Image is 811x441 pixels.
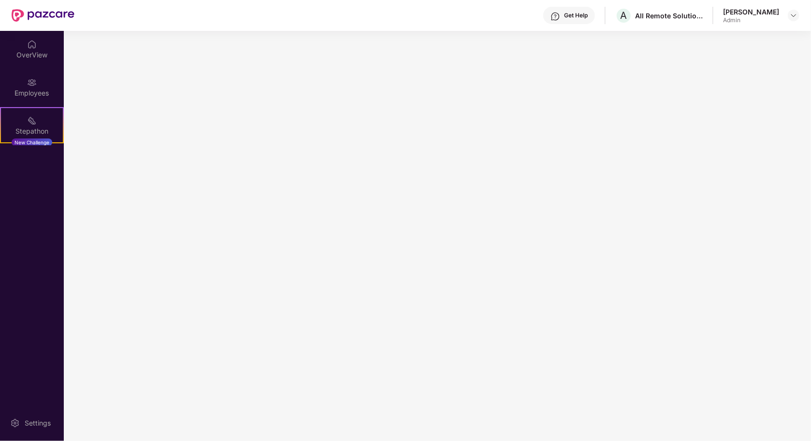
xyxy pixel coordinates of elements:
div: Admin [723,16,779,24]
img: svg+xml;base64,PHN2ZyBpZD0iRW1wbG95ZWVzIiB4bWxucz0iaHR0cDovL3d3dy53My5vcmcvMjAwMC9zdmciIHdpZHRoPS... [27,78,37,87]
div: [PERSON_NAME] [723,7,779,16]
img: svg+xml;base64,PHN2ZyBpZD0iSG9tZSIgeG1sbnM9Imh0dHA6Ly93d3cudzMub3JnLzIwMDAvc3ZnIiB3aWR0aD0iMjAiIG... [27,40,37,49]
div: New Challenge [12,138,52,146]
div: Settings [22,418,54,428]
img: New Pazcare Logo [12,9,74,22]
img: svg+xml;base64,PHN2ZyB4bWxucz0iaHR0cDovL3d3dy53My5vcmcvMjAwMC9zdmciIHdpZHRoPSIyMSIgaGVpZ2h0PSIyMC... [27,116,37,125]
div: Get Help [564,12,588,19]
div: All Remote Solutions Private Limited [635,11,703,20]
span: A [621,10,627,21]
div: Stepathon [1,126,63,136]
img: svg+xml;base64,PHN2ZyBpZD0iRHJvcGRvd24tMzJ4MzIiIHhtbG5zPSJodHRwOi8vd3d3LnczLm9yZy8yMDAwL3N2ZyIgd2... [790,12,797,19]
img: svg+xml;base64,PHN2ZyBpZD0iU2V0dGluZy0yMHgyMCIgeG1sbnM9Imh0dHA6Ly93d3cudzMub3JnLzIwMDAvc3ZnIiB3aW... [10,418,20,428]
img: svg+xml;base64,PHN2ZyBpZD0iSGVscC0zMngzMiIgeG1sbnM9Imh0dHA6Ly93d3cudzMub3JnLzIwMDAvc3ZnIiB3aWR0aD... [550,12,560,21]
